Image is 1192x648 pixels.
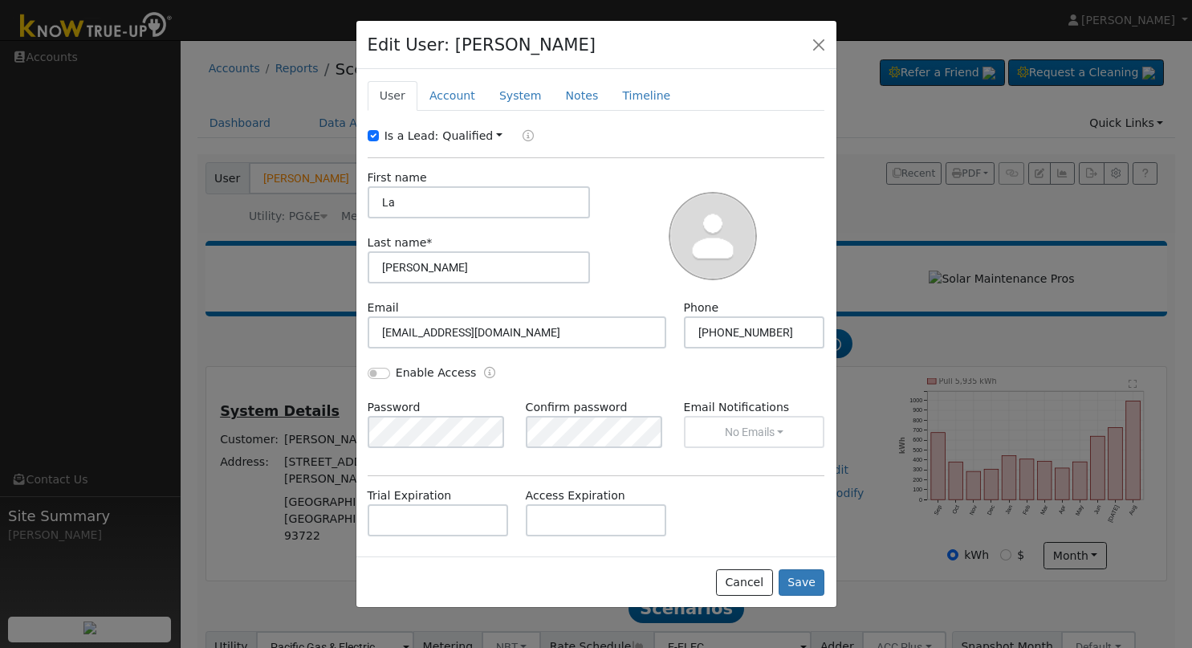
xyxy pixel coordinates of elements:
[526,487,625,504] label: Access Expiration
[426,236,432,249] span: Required
[487,81,554,111] a: System
[684,300,719,316] label: Phone
[484,365,495,383] a: Enable Access
[368,32,596,58] h4: Edit User: [PERSON_NAME]
[368,234,433,251] label: Last name
[779,569,825,597] button: Save
[384,128,439,145] label: Is a Lead:
[511,128,534,146] a: Lead
[368,300,399,316] label: Email
[368,130,379,141] input: Is a Lead:
[396,365,477,381] label: Enable Access
[368,169,427,186] label: First name
[368,81,417,111] a: User
[610,81,682,111] a: Timeline
[442,129,502,142] a: Qualified
[368,399,421,416] label: Password
[526,399,628,416] label: Confirm password
[553,81,610,111] a: Notes
[684,399,825,416] label: Email Notifications
[368,487,452,504] label: Trial Expiration
[716,569,773,597] button: Cancel
[417,81,487,111] a: Account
